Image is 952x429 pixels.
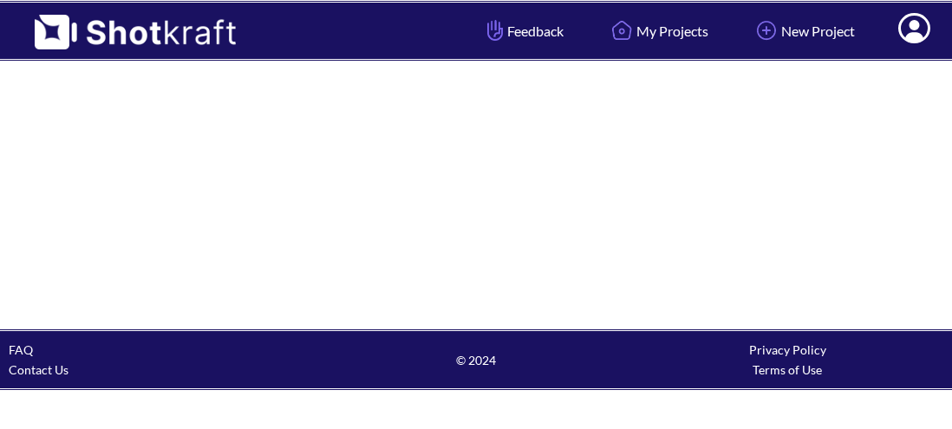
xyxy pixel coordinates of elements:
[632,340,943,360] div: Privacy Policy
[483,16,507,45] img: Hand Icon
[632,360,943,380] div: Terms of Use
[607,16,636,45] img: Home Icon
[9,342,33,357] a: FAQ
[739,8,868,54] a: New Project
[594,8,721,54] a: My Projects
[320,350,631,370] span: © 2024
[483,21,564,41] span: Feedback
[9,362,68,377] a: Contact Us
[752,16,781,45] img: Add Icon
